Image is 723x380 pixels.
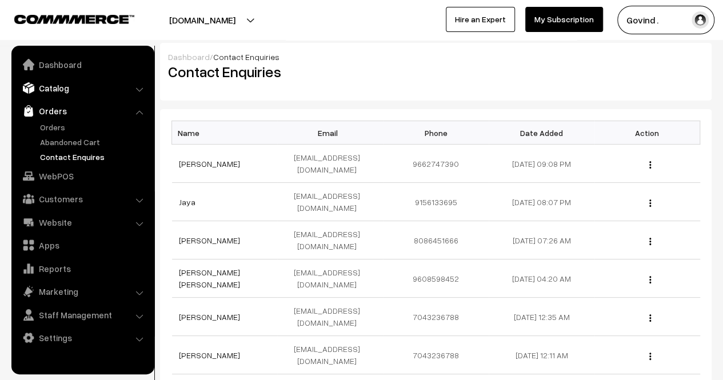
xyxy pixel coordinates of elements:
[168,51,704,63] div: /
[14,78,150,98] a: Catalog
[277,121,383,145] th: Email
[14,212,150,233] a: Website
[179,312,240,322] a: [PERSON_NAME]
[37,151,150,163] a: Contact Enquires
[14,189,150,209] a: Customers
[489,145,594,183] td: [DATE] 09:08 PM
[277,221,383,259] td: [EMAIL_ADDRESS][DOMAIN_NAME]
[213,52,279,62] span: Contact Enquiries
[179,267,240,289] a: [PERSON_NAME] [PERSON_NAME]
[489,298,594,336] td: [DATE] 12:35 AM
[14,11,114,25] a: COMMMERCE
[489,259,594,298] td: [DATE] 04:20 AM
[179,350,240,360] a: [PERSON_NAME]
[649,199,651,207] img: Menu
[168,63,428,81] h2: Contact Enquiries
[525,7,603,32] a: My Subscription
[14,101,150,121] a: Orders
[692,11,709,29] img: user
[383,259,489,298] td: 9608598452
[14,235,150,255] a: Apps
[649,161,651,169] img: Menu
[14,54,150,75] a: Dashboard
[14,305,150,325] a: Staff Management
[383,183,489,221] td: 9156133695
[649,314,651,322] img: Menu
[649,238,651,245] img: Menu
[489,183,594,221] td: [DATE] 08:07 PM
[489,121,594,145] th: Date Added
[168,52,210,62] a: Dashboard
[14,15,134,23] img: COMMMERCE
[383,221,489,259] td: 8086451666
[383,298,489,336] td: 7043236788
[179,235,240,245] a: [PERSON_NAME]
[14,327,150,348] a: Settings
[489,221,594,259] td: [DATE] 07:26 AM
[594,121,700,145] th: Action
[383,145,489,183] td: 9662747390
[649,353,651,360] img: Menu
[277,259,383,298] td: [EMAIL_ADDRESS][DOMAIN_NAME]
[14,281,150,302] a: Marketing
[383,336,489,374] td: 7043236788
[489,336,594,374] td: [DATE] 12:11 AM
[277,298,383,336] td: [EMAIL_ADDRESS][DOMAIN_NAME]
[277,183,383,221] td: [EMAIL_ADDRESS][DOMAIN_NAME]
[14,258,150,279] a: Reports
[383,121,489,145] th: Phone
[179,197,195,207] a: Jaya
[446,7,515,32] a: Hire an Expert
[617,6,714,34] button: Govind .
[129,6,275,34] button: [DOMAIN_NAME]
[179,159,240,169] a: [PERSON_NAME]
[37,121,150,133] a: Orders
[37,136,150,148] a: Abandoned Cart
[277,145,383,183] td: [EMAIL_ADDRESS][DOMAIN_NAME]
[172,121,278,145] th: Name
[14,166,150,186] a: WebPOS
[277,336,383,374] td: [EMAIL_ADDRESS][DOMAIN_NAME]
[649,276,651,283] img: Menu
